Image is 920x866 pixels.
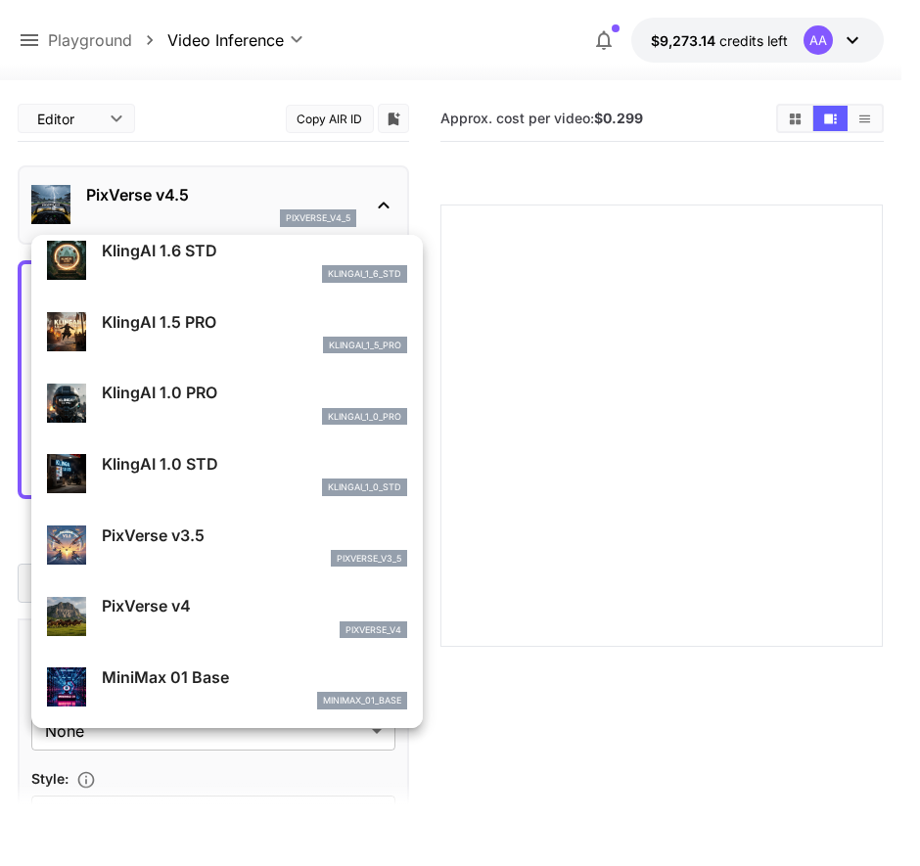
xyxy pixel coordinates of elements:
div: KlingAI 1.0 PROklingai_1_0_pro [47,373,407,433]
p: klingai_1_0_pro [328,410,401,424]
div: KlingAI 1.0 STDklingai_1_0_std [47,444,407,504]
div: PixVerse v3.5pixverse_v3_5 [47,516,407,575]
p: KlingAI 1.0 PRO [102,381,407,404]
p: pixverse_v4 [345,623,401,637]
p: klingai_1_6_std [328,267,401,281]
p: MiniMax 01 Base [102,665,407,689]
div: KlingAI 1.6 STDklingai_1_6_std [47,231,407,291]
div: KlingAI 1.5 PROklingai_1_5_pro [47,302,407,362]
p: KlingAI 1.0 STD [102,452,407,476]
p: PixVerse v3.5 [102,524,407,547]
div: MiniMax 01 Baseminimax_01_base [47,658,407,717]
p: klingai_1_5_pro [329,339,401,352]
p: klingai_1_0_std [328,480,401,494]
p: minimax_01_base [323,694,401,707]
p: PixVerse v4 [102,594,407,617]
p: KlingAI 1.6 STD [102,239,407,262]
div: PixVerse v4pixverse_v4 [47,586,407,646]
p: KlingAI 1.5 PRO [102,310,407,334]
p: pixverse_v3_5 [337,552,401,566]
